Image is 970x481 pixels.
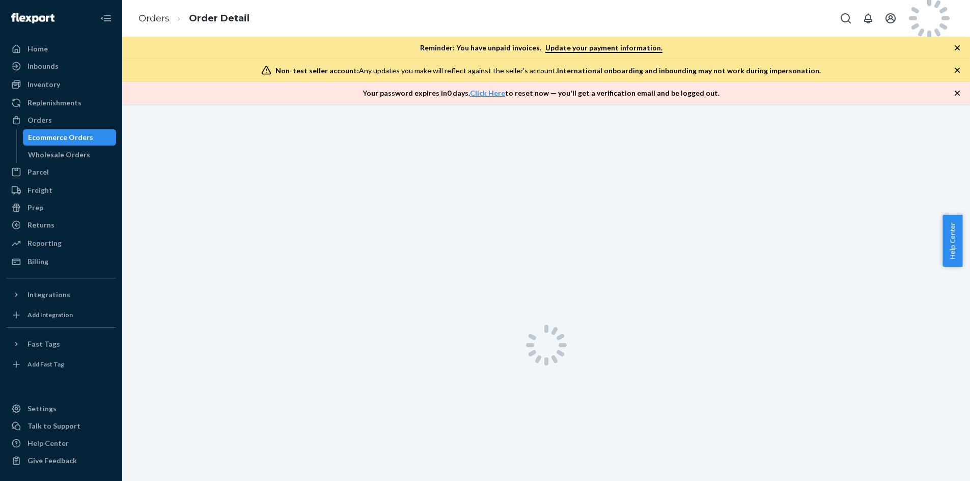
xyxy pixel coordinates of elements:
[6,235,116,251] a: Reporting
[6,336,116,352] button: Fast Tags
[28,132,93,143] div: Ecommerce Orders
[943,215,962,267] button: Help Center
[27,185,52,195] div: Freight
[6,435,116,451] a: Help Center
[27,61,59,71] div: Inbounds
[27,456,77,466] div: Give Feedback
[27,339,60,349] div: Fast Tags
[6,307,116,323] a: Add Integration
[23,147,117,163] a: Wholesale Orders
[6,164,116,180] a: Parcel
[6,58,116,74] a: Inbounds
[6,41,116,57] a: Home
[545,43,662,53] a: Update your payment information.
[420,43,662,53] p: Reminder: You have unpaid invoices.
[6,401,116,417] a: Settings
[6,356,116,373] a: Add Fast Tag
[27,421,80,431] div: Talk to Support
[275,66,821,76] div: Any updates you make will reflect against the seller's account.
[27,290,70,300] div: Integrations
[858,8,878,29] button: Open notifications
[27,310,73,319] div: Add Integration
[6,418,116,434] button: Talk to Support
[6,95,116,111] a: Replenishments
[27,220,54,230] div: Returns
[27,404,57,414] div: Settings
[6,287,116,303] button: Integrations
[11,13,54,23] img: Flexport logo
[6,182,116,199] a: Freight
[27,79,60,90] div: Inventory
[6,452,116,469] button: Give Feedback
[189,13,250,24] a: Order Detail
[363,88,719,98] p: Your password expires in 0 days . to reset now — you'll get a verification email and be logged out.
[27,360,64,369] div: Add Fast Tag
[6,217,116,233] a: Returns
[275,66,359,75] span: Non-test seller account:
[23,129,117,146] a: Ecommerce Orders
[6,76,116,93] a: Inventory
[6,253,116,270] a: Billing
[130,4,258,34] ol: breadcrumbs
[27,167,49,177] div: Parcel
[880,8,901,29] button: Open account menu
[836,8,856,29] button: Open Search Box
[27,438,69,448] div: Help Center
[6,200,116,216] a: Prep
[27,44,48,54] div: Home
[27,257,48,267] div: Billing
[27,203,43,213] div: Prep
[28,150,90,160] div: Wholesale Orders
[27,98,81,108] div: Replenishments
[96,8,116,29] button: Close Navigation
[27,115,52,125] div: Orders
[138,13,170,24] a: Orders
[470,89,505,97] a: Click Here
[27,238,62,248] div: Reporting
[557,66,821,75] span: International onboarding and inbounding may not work during impersonation.
[6,112,116,128] a: Orders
